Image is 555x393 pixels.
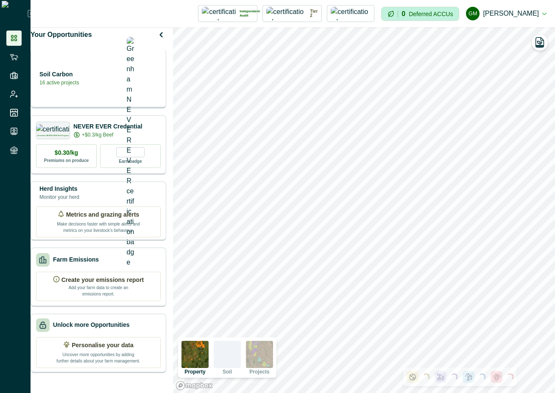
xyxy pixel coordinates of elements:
button: certification logoIndependent Audit [198,5,257,22]
p: Monitor your herd [39,193,79,201]
img: Greenham NEVER EVER certification badge [127,37,134,268]
button: Gayathri Menakath[PERSON_NAME] [466,3,547,24]
a: Mapbox logo [176,381,213,390]
p: Your Opportunities [31,30,92,40]
p: Tier 2 [310,9,318,18]
img: projects preview [246,341,273,368]
p: Make decisions faster with simple alerts and metrics on your livestock’s behaviour. [56,219,141,234]
img: certification logo [36,124,70,133]
p: Deferred ACCUs [409,11,453,17]
p: Earn badge [119,157,142,164]
p: +$0.3/kg Beef [82,131,113,139]
p: 16 active projects [39,79,79,86]
p: $0.30/kg [55,148,78,157]
p: Soil Carbon [39,70,79,79]
img: certification logo [202,7,236,20]
img: Logo [2,1,28,26]
p: Property [184,369,205,374]
p: Herd Insights [39,184,79,193]
img: certification logo [266,7,307,20]
p: Projects [249,369,269,374]
p: Soil [223,369,232,374]
p: Farm Emissions [53,255,99,264]
img: certification logo [331,7,371,20]
img: property preview [181,341,209,368]
p: Create your emissions report [61,276,144,284]
p: Metrics and grazing alerts [66,210,139,219]
p: Add your farm data to create an emissions report. [67,284,130,297]
p: Greenham NEVER EVER Beef Program [37,135,69,137]
p: Personalise your data [72,341,134,350]
p: NEVER EVER Credential [73,122,142,131]
p: Premiums on produce [44,157,89,164]
p: 0 [402,11,405,17]
p: Unlock more Opportunities [53,321,129,329]
p: Uncover more opportunities by adding further details about your farm management. [56,350,141,364]
p: Independent Audit [240,9,260,18]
